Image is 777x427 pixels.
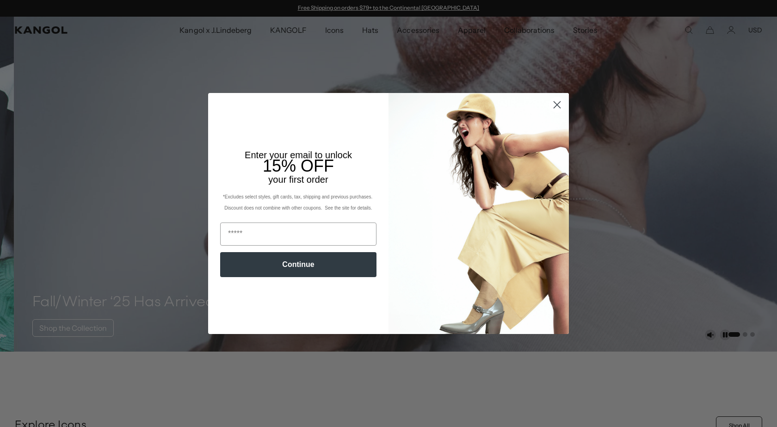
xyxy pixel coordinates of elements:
span: your first order [268,174,328,185]
span: Enter your email to unlock [245,150,352,160]
button: Continue [220,252,376,277]
span: 15% OFF [263,156,334,175]
button: Close dialog [549,97,565,113]
input: Email [220,223,376,246]
img: 93be19ad-e773-4382-80b9-c9d740c9197f.jpeg [388,93,569,334]
span: *Excludes select styles, gift cards, tax, shipping and previous purchases. Discount does not comb... [223,194,374,210]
